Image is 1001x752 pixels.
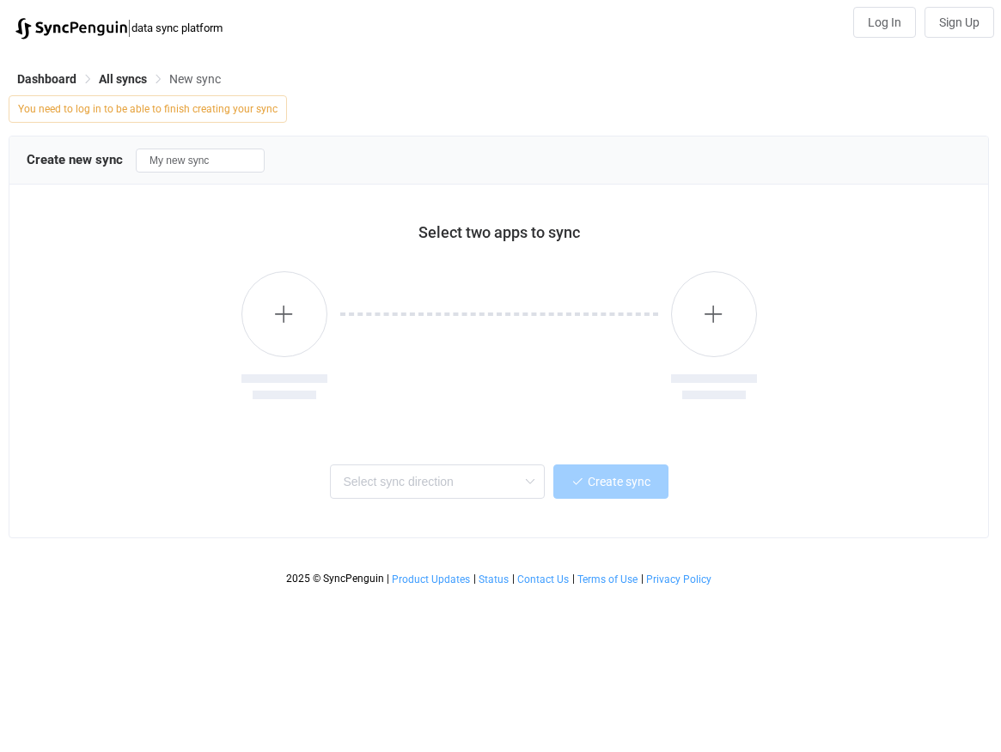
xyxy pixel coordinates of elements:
span: data sync platform [131,21,223,34]
span: Create sync [588,475,650,488]
button: Create sync [553,464,668,499]
span: You need to log in to be able to finish creating your sync [9,95,287,123]
a: Contact Us [516,573,570,585]
div: Breadcrumb [17,73,221,85]
a: Terms of Use [577,573,638,585]
img: syncpenguin.svg [15,18,127,39]
span: Log In [868,15,901,29]
span: | [512,573,515,585]
span: | [641,573,644,585]
button: Log In [853,7,916,38]
span: Select two apps to sync [418,223,580,241]
a: Privacy Policy [645,573,712,585]
span: | [387,573,389,585]
span: Privacy Policy [646,573,711,585]
span: | [473,573,476,585]
span: 2025 © SyncPenguin [286,573,384,585]
span: Sign Up [939,15,980,29]
span: New sync [169,72,221,86]
span: Dashboard [17,72,76,86]
button: Sign Up [925,7,994,38]
span: | [572,573,575,585]
span: All syncs [99,72,147,86]
span: Contact Us [517,573,569,585]
span: Product Updates [392,573,470,585]
input: Sync name [136,149,265,173]
span: | [127,15,131,39]
a: |data sync platform [15,15,223,39]
span: Create new sync [27,152,123,167]
span: Status [479,573,509,585]
a: Product Updates [391,573,471,585]
input: Select sync direction [330,464,545,499]
a: Status [478,573,510,585]
span: Terms of Use [577,573,638,585]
